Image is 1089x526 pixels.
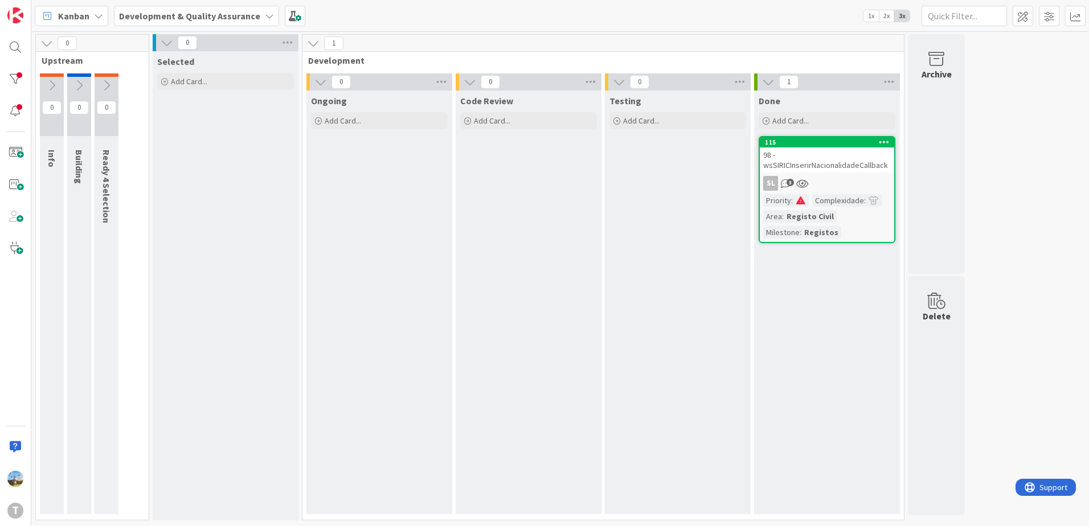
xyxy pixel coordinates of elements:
div: 115 [765,138,894,146]
span: Add Card... [325,116,361,126]
div: Archive [922,67,952,81]
span: 0 [42,101,62,114]
div: Registos [801,226,841,239]
span: Info [46,150,58,167]
div: Priority [763,194,791,207]
span: 0 [58,36,77,50]
span: Add Card... [772,116,809,126]
div: SL [763,176,778,191]
div: 98 - wsSIRICInserirNacionalidadeCallback [760,147,894,172]
span: 1 [324,36,343,50]
span: : [864,194,866,207]
span: Add Card... [623,116,660,126]
span: Ready 4 Selection [101,150,112,223]
input: Quick Filter... [922,6,1007,26]
span: Done [759,95,780,106]
div: 11598 - wsSIRICInserirNacionalidadeCallback [760,137,894,172]
span: : [782,210,784,223]
span: : [800,226,801,239]
div: Area [763,210,782,223]
span: 0 [69,101,89,114]
span: 3x [894,10,910,22]
span: Testing [609,95,641,106]
span: Building [73,150,85,184]
span: : [791,194,793,207]
span: 0 [630,75,649,89]
span: 1x [863,10,879,22]
span: Upstream [42,55,134,66]
div: Milestone [763,226,800,239]
span: Development [308,55,890,66]
div: Delete [923,309,951,323]
a: 11598 - wsSIRICInserirNacionalidadeCallbackSLPriority:Complexidade:Area:Registo CivilMilestone:Re... [759,136,895,243]
span: Add Card... [171,76,207,87]
span: 2x [879,10,894,22]
div: Complexidade [812,194,864,207]
span: 0 [97,101,116,114]
span: Support [24,2,52,15]
span: 0 [178,36,197,50]
span: Ongoing [311,95,347,106]
span: 1 [779,75,799,89]
span: Code Review [460,95,513,106]
div: T [7,503,23,519]
span: 3 [787,179,794,186]
img: DG [7,471,23,487]
img: Visit kanbanzone.com [7,7,23,23]
b: Development & Quality Assurance [119,10,260,22]
div: 115 [760,137,894,147]
div: SL [760,176,894,191]
span: Add Card... [474,116,510,126]
span: Kanban [58,9,89,23]
span: 0 [481,75,500,89]
div: Registo Civil [784,210,837,223]
span: 0 [331,75,351,89]
span: Selected [157,56,194,67]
